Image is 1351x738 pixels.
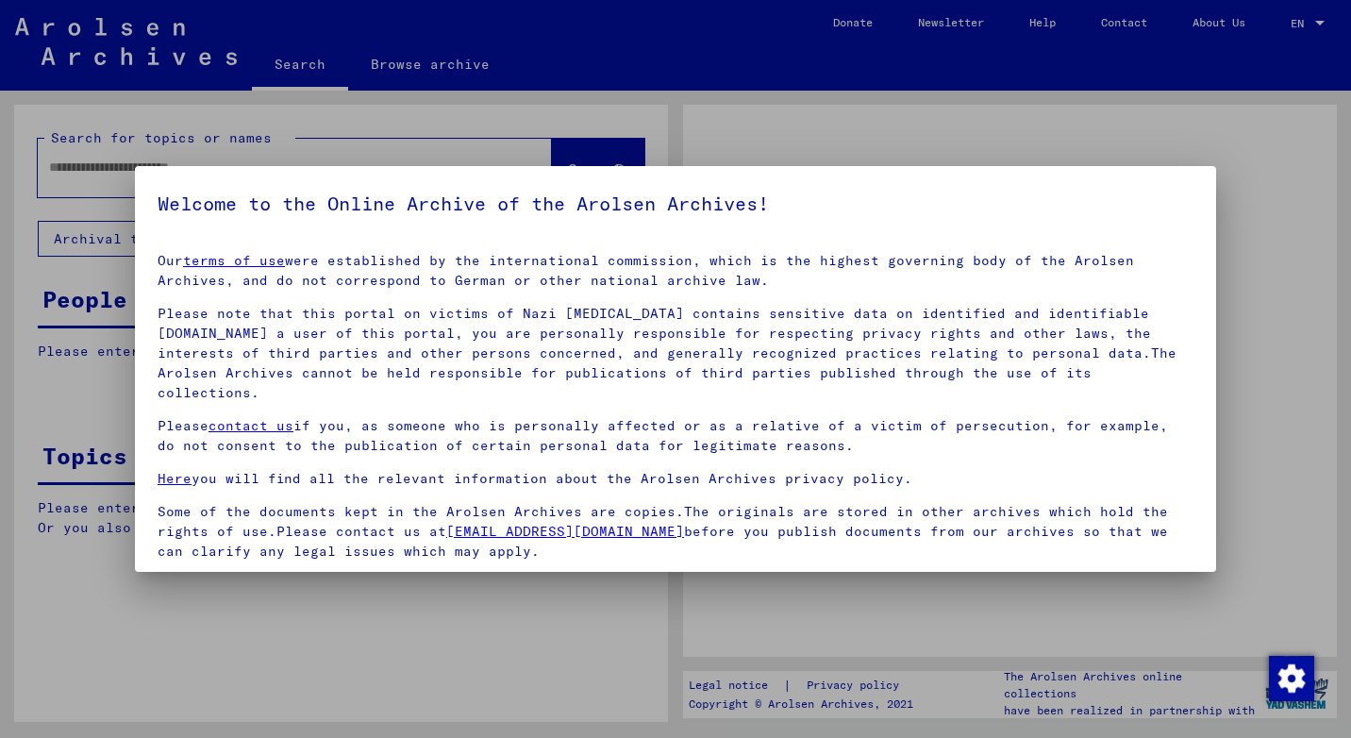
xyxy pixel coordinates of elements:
[208,417,293,434] a: contact us
[158,416,1193,456] p: Please if you, as someone who is personally affected or as a relative of a victim of persecution,...
[158,189,1193,219] h5: Welcome to the Online Archive of the Arolsen Archives!
[446,523,684,540] a: [EMAIL_ADDRESS][DOMAIN_NAME]
[158,502,1193,562] p: Some of the documents kept in the Arolsen Archives are copies.The originals are stored in other a...
[1269,656,1314,701] img: Change consent
[158,469,1193,489] p: you will find all the relevant information about the Arolsen Archives privacy policy.
[158,304,1193,403] p: Please note that this portal on victims of Nazi [MEDICAL_DATA] contains sensitive data on identif...
[183,252,285,269] a: terms of use
[158,470,192,487] a: Here
[158,251,1193,291] p: Our were established by the international commission, which is the highest governing body of the ...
